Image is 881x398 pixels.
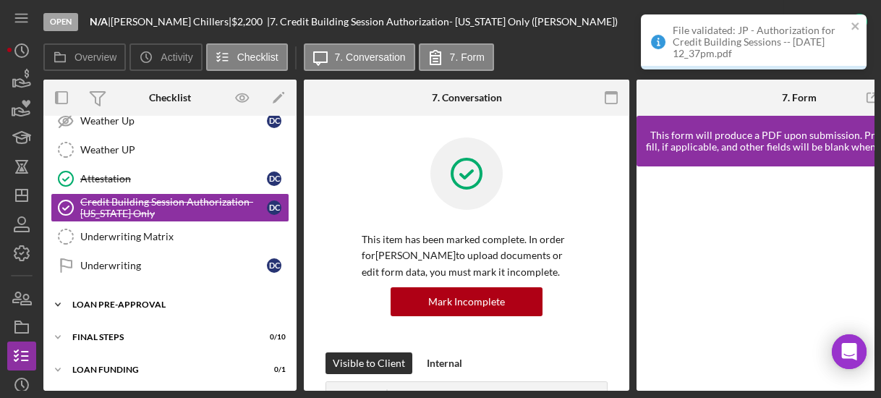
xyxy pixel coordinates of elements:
div: [PERSON_NAME] Chillers | [111,16,231,27]
button: Overview [43,43,126,71]
div: Checklist [149,92,191,103]
label: Checklist [237,51,278,63]
button: 7. Conversation [304,43,415,71]
div: D C [267,258,281,273]
p: This item has been marked complete. In order for [PERSON_NAME] to upload documents or edit form d... [362,232,571,280]
button: Complete [783,7,874,36]
button: Mark Incomplete [391,287,542,316]
div: File validated: JP - Authorization for Credit Building Sessions -- [DATE] 12_37pm.pdf [673,25,846,59]
b: N/A [90,15,108,27]
div: Attestation [80,173,267,185]
div: 0 / 10 [260,333,286,342]
a: AttestationDC [51,164,289,193]
button: Checklist [206,43,288,71]
div: FINAL STEPS [72,333,250,342]
div: Credit Building Session Authorization- [US_STATE] Only [80,196,267,219]
div: Weather UP [80,144,289,156]
div: Underwriting Matrix [80,231,289,242]
label: 7. Conversation [335,51,406,63]
div: Underwriting [80,260,267,271]
div: Internal [427,352,462,374]
div: D C [267,172,281,186]
button: Visible to Client [325,352,412,374]
div: 7. Conversation [432,92,502,103]
a: UnderwritingDC [51,251,289,280]
a: Weather UpDC [51,106,289,135]
a: Credit Building Session Authorization- [US_STATE] OnlyDC [51,193,289,222]
button: Internal [420,352,469,374]
div: 0 / 1 [260,365,286,374]
button: Activity [129,43,202,71]
span: $2,200 [231,15,263,27]
button: 7. Form [419,43,494,71]
div: | [90,16,111,27]
div: | 7. Credit Building Session Authorization- [US_STATE] Only ([PERSON_NAME]) [267,16,618,27]
label: 7. Form [450,51,485,63]
div: 7. Form [782,92,817,103]
div: Open [43,13,78,31]
div: D C [267,200,281,215]
div: Loan Funding [72,365,250,374]
label: Activity [161,51,192,63]
div: Open Intercom Messenger [832,334,867,369]
div: Visible to Client [333,352,405,374]
div: Mark Incomplete [428,287,505,316]
a: Weather UP [51,135,289,164]
label: Overview [75,51,116,63]
div: Complete [798,7,841,36]
div: D C [267,114,281,128]
div: Loan Pre-Approval [72,300,278,309]
div: Weather Up [80,115,267,127]
button: close [851,20,861,34]
a: Underwriting Matrix [51,222,289,251]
